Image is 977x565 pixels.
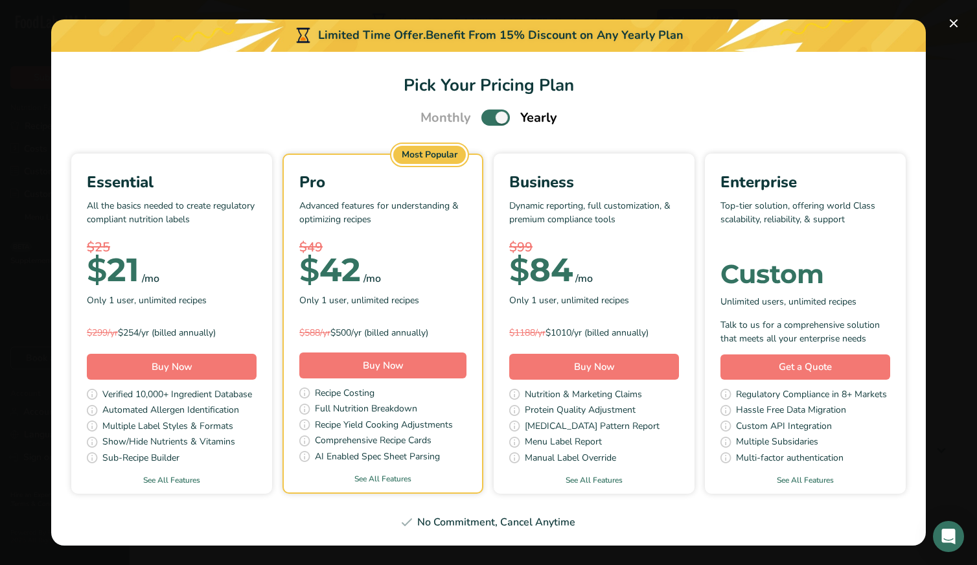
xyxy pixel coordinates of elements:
a: See All Features [71,474,272,486]
div: Business [509,170,679,194]
button: Buy Now [299,352,466,378]
span: $ [299,250,319,290]
p: Advanced features for understanding & optimizing recipes [299,199,466,238]
p: Top-tier solution, offering world Class scalability, reliability, & support [720,199,890,238]
div: $1010/yr (billed annually) [509,326,679,340]
div: Benefit From 15% Discount on Any Yearly Plan [426,27,684,44]
span: Nutrition & Marketing Claims [525,387,642,404]
span: Yearly [520,108,557,128]
div: Pro [299,170,466,194]
a: See All Features [705,474,906,486]
span: $299/yr [87,327,118,339]
a: Get a Quote [720,354,890,380]
span: Protein Quality Adjustment [525,403,636,419]
span: $588/yr [299,327,330,339]
span: Comprehensive Recipe Cards [315,433,431,450]
div: $49 [299,238,466,257]
span: Full Nutrition Breakdown [315,402,417,418]
span: Multiple Label Styles & Formats [102,419,233,435]
span: Only 1 user, unlimited recipes [299,294,419,307]
span: AI Enabled Spec Sheet Parsing [315,450,440,466]
span: Buy Now [363,359,404,372]
span: Multiple Subsidaries [736,435,818,451]
p: All the basics needed to create regulatory compliant nutrition labels [87,199,257,238]
div: /mo [363,271,381,286]
div: Enterprise [720,170,890,194]
span: Sub-Recipe Builder [102,451,179,467]
a: See All Features [494,474,695,486]
span: [MEDICAL_DATA] Pattern Report [525,419,660,435]
span: Monthly [420,108,471,128]
div: /mo [575,271,593,286]
span: $ [87,250,107,290]
span: Multi-factor authentication [736,451,844,467]
div: $500/yr (billed annually) [299,326,466,340]
span: Unlimited users, unlimited recipes [720,295,856,308]
h1: Pick Your Pricing Plan [67,73,910,98]
span: Automated Allergen Identification [102,403,239,419]
div: /mo [142,271,159,286]
div: Talk to us for a comprehensive solution that meets all your enterprise needs [720,318,890,345]
span: Recipe Yield Cooking Adjustments [315,418,453,434]
div: $254/yr (billed annually) [87,326,257,340]
span: Regulatory Compliance in 8+ Markets [736,387,887,404]
div: No Commitment, Cancel Anytime [67,514,910,530]
div: Essential [87,170,257,194]
span: $ [509,250,529,290]
span: Get a Quote [779,360,832,375]
div: $25 [87,238,257,257]
div: Open Intercom Messenger [933,521,964,552]
span: Custom API Integration [736,419,832,435]
div: 84 [509,257,573,283]
div: Custom [720,261,890,287]
span: Menu Label Report [525,435,602,451]
div: 21 [87,257,139,283]
div: Limited Time Offer. [51,19,926,52]
span: Show/Hide Nutrients & Vitamins [102,435,235,451]
span: Buy Now [152,360,192,373]
p: Dynamic reporting, full customization, & premium compliance tools [509,199,679,238]
div: $99 [509,238,679,257]
button: Buy Now [87,354,257,380]
span: Manual Label Override [525,451,616,467]
button: Buy Now [509,354,679,380]
div: Most Popular [393,146,466,164]
span: $1188/yr [509,327,546,339]
div: 42 [299,257,361,283]
span: Only 1 user, unlimited recipes [87,294,207,307]
span: Hassle Free Data Migration [736,403,846,419]
span: Verified 10,000+ Ingredient Database [102,387,252,404]
span: Buy Now [574,360,615,373]
a: See All Features [284,473,482,485]
span: Only 1 user, unlimited recipes [509,294,629,307]
span: Recipe Costing [315,386,374,402]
